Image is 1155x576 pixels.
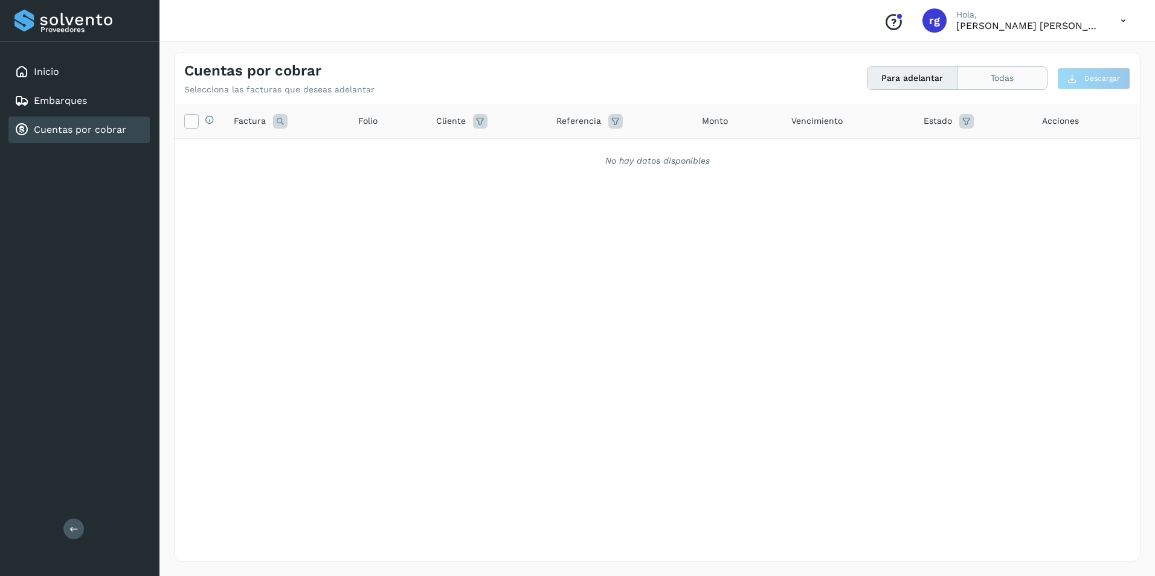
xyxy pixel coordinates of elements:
[924,115,952,127] span: Estado
[867,67,957,89] button: Para adelantar
[8,59,150,85] div: Inicio
[702,115,728,127] span: Monto
[791,115,843,127] span: Vencimiento
[8,88,150,114] div: Embarques
[190,155,1124,167] div: No hay datos disponibles
[234,115,266,127] span: Factura
[358,115,378,127] span: Folio
[436,115,466,127] span: Cliente
[556,115,601,127] span: Referencia
[1084,73,1120,84] span: Descargar
[184,62,321,80] h4: Cuentas por cobrar
[34,66,59,77] a: Inicio
[1057,68,1130,89] button: Descargar
[957,67,1047,89] button: Todas
[1042,115,1079,127] span: Acciones
[34,95,87,106] a: Embarques
[956,20,1101,31] p: rogelio guadalupe medina Armendariz
[8,117,150,143] div: Cuentas por cobrar
[956,10,1101,20] p: Hola,
[34,124,126,135] a: Cuentas por cobrar
[40,25,145,34] p: Proveedores
[184,85,375,95] p: Selecciona las facturas que deseas adelantar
